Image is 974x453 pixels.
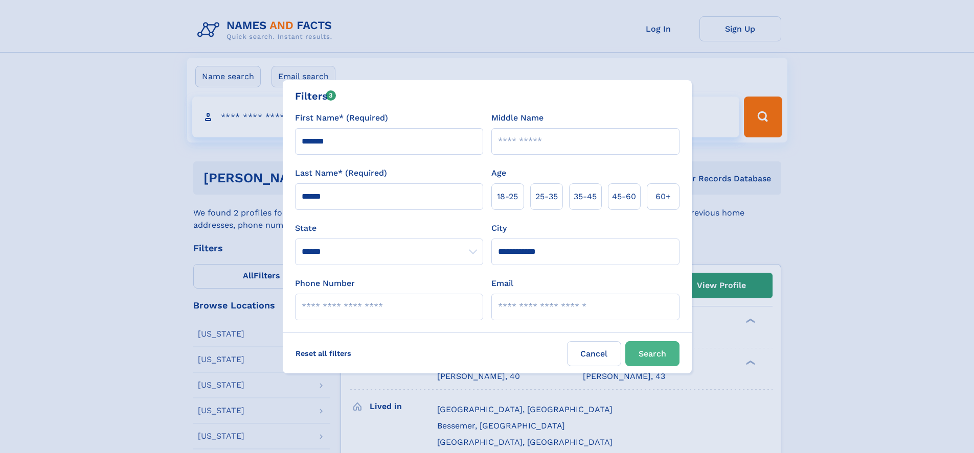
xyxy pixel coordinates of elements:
[574,190,597,203] span: 35‑45
[491,277,513,290] label: Email
[491,112,543,124] label: Middle Name
[289,341,358,366] label: Reset all filters
[491,222,507,234] label: City
[497,190,518,203] span: 18‑25
[295,222,483,234] label: State
[625,341,679,366] button: Search
[295,112,388,124] label: First Name* (Required)
[612,190,636,203] span: 45‑60
[655,190,671,203] span: 60+
[295,88,336,104] div: Filters
[491,167,506,179] label: Age
[567,341,621,366] label: Cancel
[535,190,558,203] span: 25‑35
[295,167,387,179] label: Last Name* (Required)
[295,277,355,290] label: Phone Number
